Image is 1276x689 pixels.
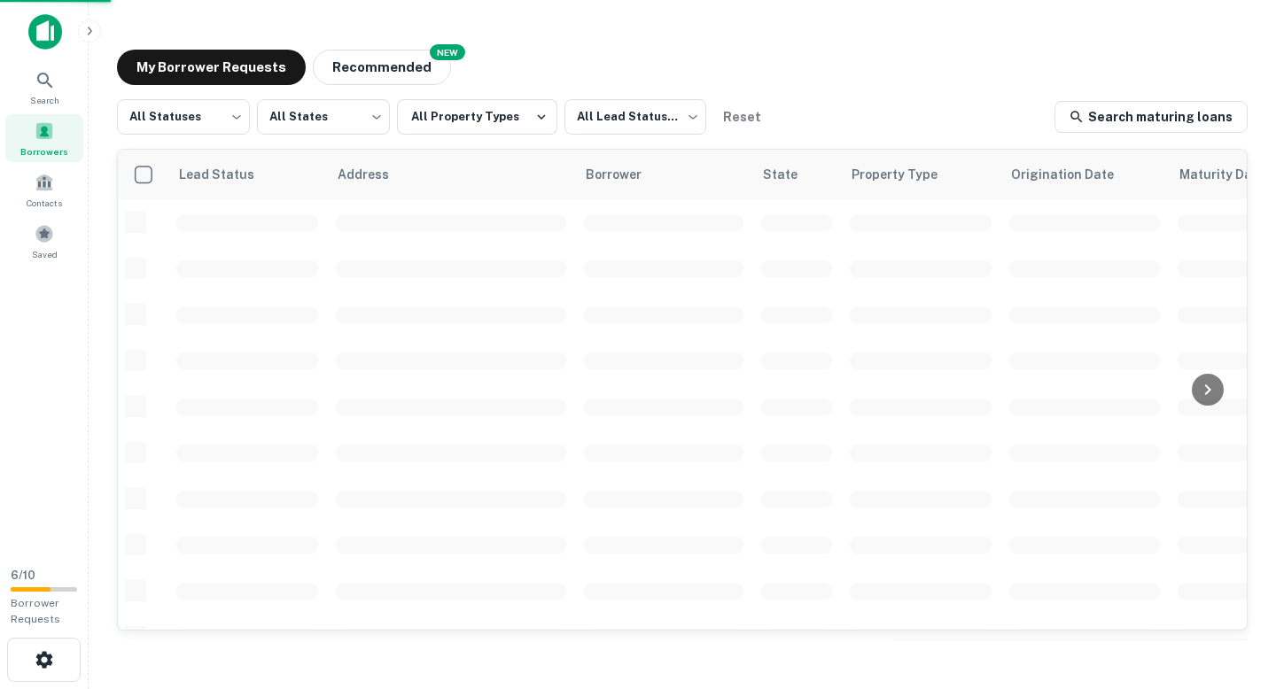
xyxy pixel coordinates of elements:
[11,597,60,625] span: Borrower Requests
[1011,164,1137,185] span: Origination Date
[327,150,575,199] th: Address
[117,94,250,140] div: All Statuses
[5,114,83,162] a: Borrowers
[28,14,62,50] img: capitalize-icon.png
[27,196,62,210] span: Contacts
[117,50,306,85] button: My Borrower Requests
[1000,150,1169,199] th: Origination Date
[313,50,451,85] button: Recommended
[564,94,706,140] div: All Lead Statuses
[852,164,961,185] span: Property Type
[1187,547,1276,632] iframe: Chat Widget
[178,164,277,185] span: Lead Status
[5,217,83,265] a: Saved
[5,63,83,111] a: Search
[167,150,327,199] th: Lead Status
[5,166,83,213] a: Contacts
[1054,101,1248,133] a: Search maturing loans
[20,144,68,159] span: Borrowers
[1179,165,1264,184] h6: Maturity Date
[713,99,770,135] button: Reset
[257,94,390,140] div: All States
[575,150,752,199] th: Borrower
[32,247,58,261] span: Saved
[397,99,557,135] button: All Property Types
[586,164,665,185] span: Borrower
[30,93,59,107] span: Search
[338,164,412,185] span: Address
[841,150,1000,199] th: Property Type
[763,164,821,185] span: State
[752,150,841,199] th: State
[430,44,465,60] div: NEW
[11,569,35,582] span: 6 / 10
